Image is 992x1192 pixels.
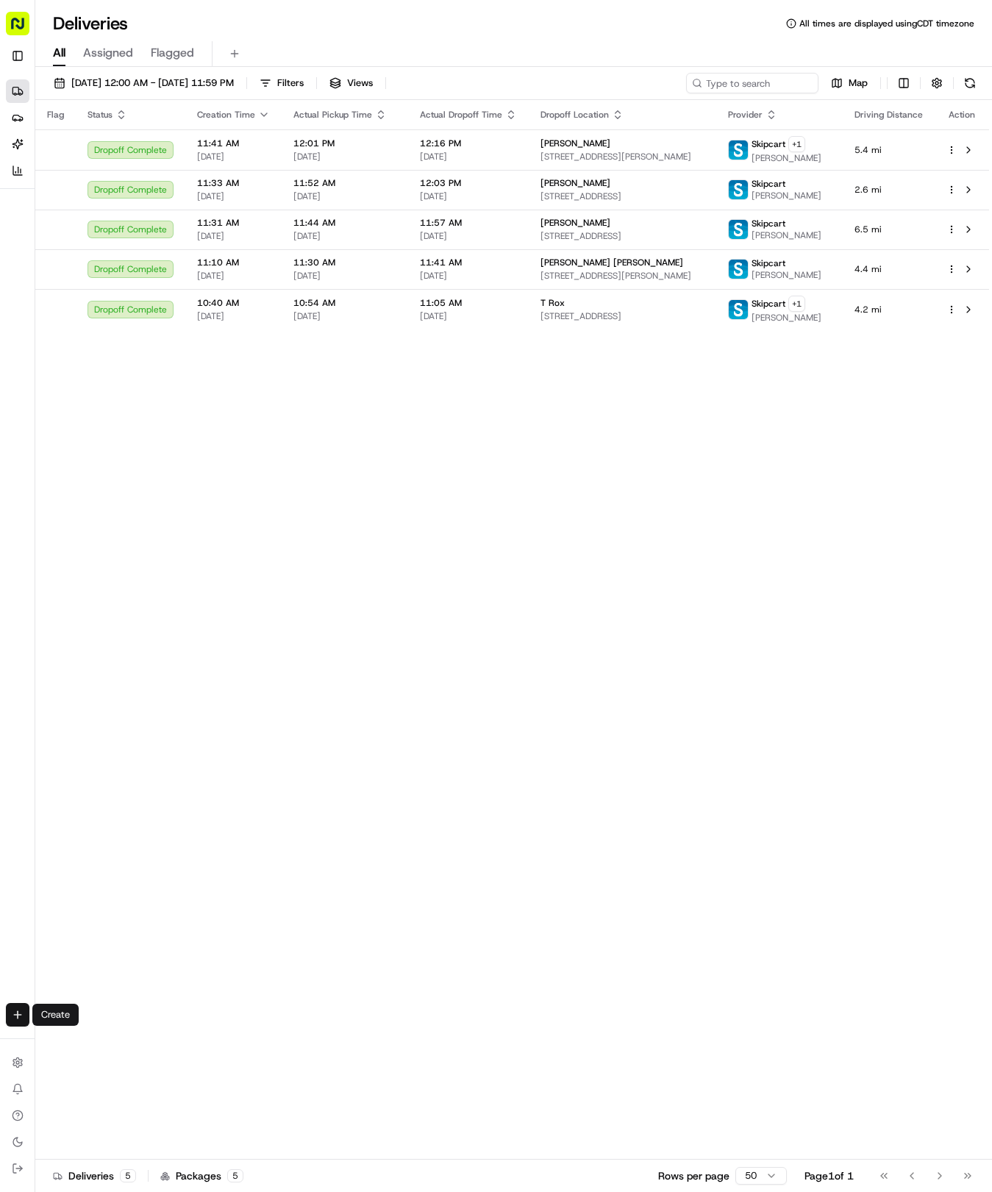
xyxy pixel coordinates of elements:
[15,214,38,238] img: Hayden (Assistant Store Manager)
[540,151,705,163] span: [STREET_ADDRESS][PERSON_NAME]
[752,229,821,241] span: [PERSON_NAME]
[752,312,821,324] span: [PERSON_NAME]
[347,76,373,90] span: Views
[658,1168,729,1183] p: Rows per page
[197,257,270,268] span: 11:10 AM
[752,152,821,164] span: [PERSON_NAME]
[729,260,748,279] img: profile_skipcart_partner.png
[293,270,396,282] span: [DATE]
[293,297,396,309] span: 10:54 AM
[197,230,270,242] span: [DATE]
[124,290,136,302] div: 💻
[66,140,241,155] div: Start new chat
[146,325,178,336] span: Pylon
[15,290,26,302] div: 📗
[854,224,923,235] span: 6.5 mi
[420,190,517,202] span: [DATE]
[420,109,502,121] span: Actual Dropoff Time
[540,177,610,189] span: [PERSON_NAME]
[15,59,268,82] p: Welcome 👋
[686,73,818,93] input: Type to search
[83,44,133,62] span: Assigned
[293,177,396,189] span: 11:52 AM
[420,151,517,163] span: [DATE]
[420,297,517,309] span: 11:05 AM
[729,220,748,239] img: profile_skipcart_partner.png
[47,73,240,93] button: [DATE] 12:00 AM - [DATE] 11:59 PM
[197,177,270,189] span: 11:33 AM
[139,289,236,304] span: API Documentation
[293,310,396,322] span: [DATE]
[540,270,705,282] span: [STREET_ADDRESS][PERSON_NAME]
[752,138,785,150] span: Skipcart
[197,310,270,322] span: [DATE]
[253,73,310,93] button: Filters
[197,297,270,309] span: 10:40 AM
[293,230,396,242] span: [DATE]
[120,1169,136,1182] div: 5
[960,73,980,93] button: Refresh
[729,180,748,199] img: profile_skipcart_partner.png
[799,18,974,29] span: All times are displayed using CDT timezone
[420,177,517,189] span: 12:03 PM
[420,230,517,242] span: [DATE]
[293,109,372,121] span: Actual Pickup Time
[420,257,517,268] span: 11:41 AM
[197,270,270,282] span: [DATE]
[752,218,785,229] span: Skipcart
[946,109,977,121] div: Action
[540,138,610,149] span: [PERSON_NAME]
[197,109,255,121] span: Creation Time
[854,144,923,156] span: 5.4 mi
[88,109,113,121] span: Status
[804,1168,854,1183] div: Page 1 of 1
[540,230,705,242] span: [STREET_ADDRESS]
[31,140,57,167] img: 9188753566659_6852d8bf1fb38e338040_72.png
[197,217,270,229] span: 11:31 AM
[53,1168,136,1183] div: Deliveries
[788,296,805,312] button: +1
[15,15,44,44] img: Nash
[293,151,396,163] span: [DATE]
[53,44,65,62] span: All
[227,1169,243,1182] div: 5
[854,109,923,121] span: Driving Distance
[197,138,270,149] span: 11:41 AM
[151,44,194,62] span: Flagged
[854,184,923,196] span: 2.6 mi
[9,283,118,310] a: 📗Knowledge Base
[323,73,379,93] button: Views
[854,263,923,275] span: 4.4 mi
[540,109,609,121] span: Dropoff Location
[788,136,805,152] button: +1
[203,228,208,240] span: •
[228,188,268,206] button: See all
[15,140,41,167] img: 1736555255976-a54dd68f-1ca7-489b-9aae-adbdc363a1c4
[197,151,270,163] span: [DATE]
[728,109,763,121] span: Provider
[752,298,785,310] span: Skipcart
[293,190,396,202] span: [DATE]
[854,304,923,315] span: 4.2 mi
[104,324,178,336] a: Powered byPylon
[540,217,610,229] span: [PERSON_NAME]
[32,1004,79,1026] div: Create
[540,297,565,309] span: T Rox
[752,178,785,190] span: Skipcart
[66,155,202,167] div: We're available if you need us!
[540,310,705,322] span: [STREET_ADDRESS]
[824,73,874,93] button: Map
[211,228,241,240] span: [DATE]
[293,257,396,268] span: 11:30 AM
[250,145,268,163] button: Start new chat
[420,310,517,322] span: [DATE]
[849,76,868,90] span: Map
[29,289,113,304] span: Knowledge Base
[293,138,396,149] span: 12:01 PM
[540,257,683,268] span: [PERSON_NAME] [PERSON_NAME]
[277,76,304,90] span: Filters
[420,138,517,149] span: 12:16 PM
[752,190,821,201] span: [PERSON_NAME]
[160,1168,243,1183] div: Packages
[729,140,748,160] img: profile_skipcart_partner.png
